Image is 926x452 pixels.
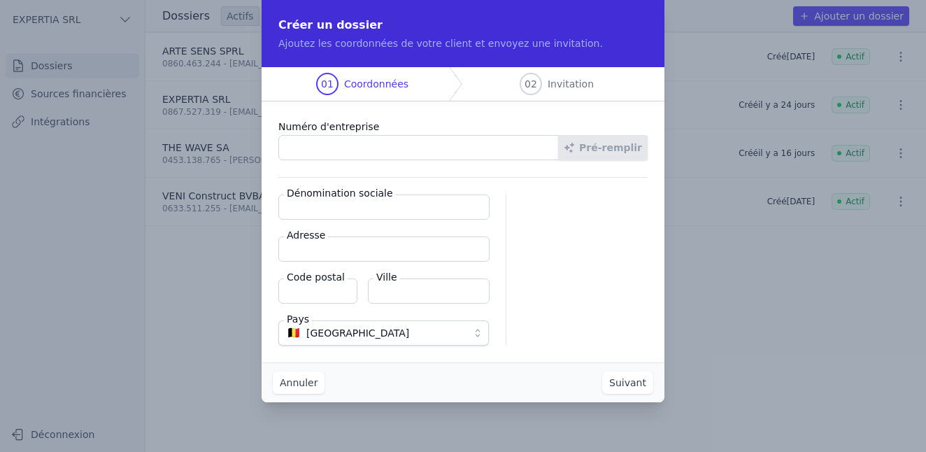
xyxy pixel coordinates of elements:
[321,77,334,91] span: 01
[278,17,648,34] h2: Créer un dossier
[344,77,408,91] span: Coordonnées
[284,228,328,242] label: Adresse
[548,77,594,91] span: Invitation
[278,320,489,346] button: 🇧🇪 [GEOGRAPHIC_DATA]
[273,372,325,394] button: Annuler
[287,329,301,337] span: 🇧🇪
[262,67,664,101] nav: Progress
[306,325,409,341] span: [GEOGRAPHIC_DATA]
[278,36,648,50] p: Ajoutez les coordonnées de votre client et envoyez une invitation.
[284,312,312,326] label: Pays
[373,270,400,284] label: Ville
[602,372,653,394] button: Suivant
[284,270,348,284] label: Code postal
[278,118,648,135] label: Numéro d'entreprise
[284,186,396,200] label: Dénomination sociale
[525,77,537,91] span: 02
[558,135,648,160] button: Pré-remplir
